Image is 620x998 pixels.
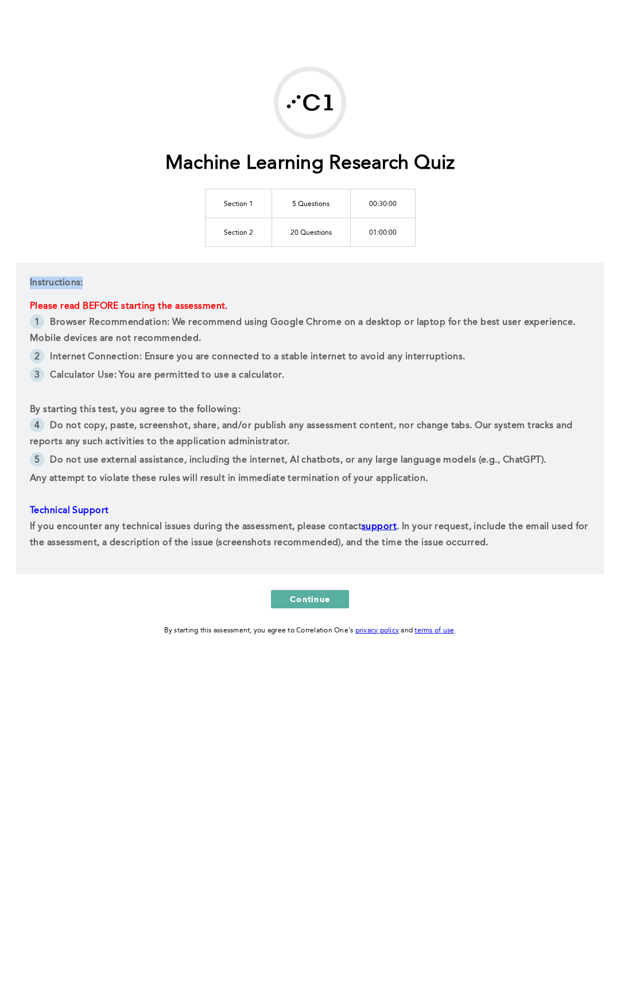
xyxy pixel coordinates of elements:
td: 20 Questions [272,218,350,246]
td: Section 1 [205,189,272,218]
span: Calculator Use: You are permitted to use a calculator. [50,371,284,380]
span: Browser Recommendation: We recommend using Google Chrome on a desktop or laptop for the best user... [30,318,578,343]
td: 01:00:00 [350,218,415,246]
span: Do not use external assistance, including the internet, AI chatbots, or any large language models... [50,456,546,465]
span: Please read BEFORE starting the assessment. [30,302,228,311]
a: support [362,522,397,531]
a: terms of use [414,627,454,634]
span: Internet Connection: Ensure you are connected to a stable internet to avoid any interruptions. [50,352,465,362]
td: Section 2 [205,218,272,246]
h1: Machine Learning Research Quiz [165,152,455,176]
span: If you encounter any technical issues during the assessment, please contact [30,522,362,531]
span: Continue [290,593,330,604]
span: By starting this test, you agree to the following: [30,405,241,414]
span: Technical Support [30,506,108,515]
span: Do not copy, paste, screenshot, share, and/or publish any assessment content, nor change tabs. Ou... [30,421,575,446]
a: privacy policy [355,627,400,634]
td: 00:30:00 [350,189,415,218]
div: Instructions: [16,263,604,574]
span: Any attempt to violate these rules will result in immediate termination of your application. [30,474,428,483]
div: By starting this assessment, you agree to Correlation One's and . [164,624,456,637]
td: 5 Questions [272,189,350,218]
img: G-Research [278,71,342,134]
button: Continue [271,590,349,608]
span: . In your request, include the email used for the assessment, a description of the issue (screens... [30,522,591,547]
